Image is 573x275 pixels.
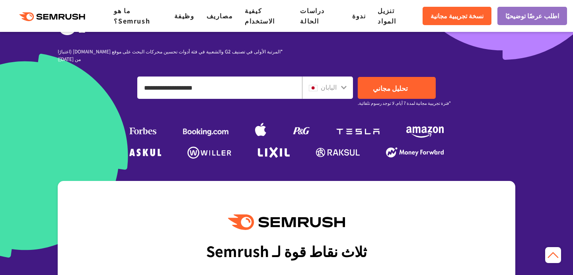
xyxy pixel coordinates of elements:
[207,11,233,20] a: مصاريف
[228,214,345,230] img: سيمروش
[245,6,275,26] a: كيفية الاستخدام
[497,7,567,25] a: اطلب عرضًا توضيحيًا
[300,6,325,26] a: دراسات الحالة
[114,6,150,26] a: ما هو Semrush؟
[423,7,491,25] a: نسخة تجريبية مجانية
[373,83,408,93] font: تحليل مجاني
[352,11,366,20] a: ندوة
[138,77,302,98] input: أدخل المجال أو الكلمة الأساسية أو عنوان URL
[358,77,436,99] a: تحليل مجاني
[378,6,396,26] a: تنزيل المواد
[431,11,483,20] font: نسخة تجريبية مجانية
[174,11,195,20] a: وظيفة
[58,48,283,62] font: *المرتبة الأولى في تصنيف G2 والشعبية في فئة أدوات تحسين محركات البحث على موقع [DOMAIN_NAME] (اعتب...
[206,240,367,261] font: ثلاث نقاط قوة لـ Semrush
[358,100,451,106] font: *فترة تجريبية مجانية لمدة 7 أيام. لا توجد رسوم تلقائية.
[505,11,559,20] font: اطلب عرضًا توضيحيًا
[321,82,337,92] font: اليابان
